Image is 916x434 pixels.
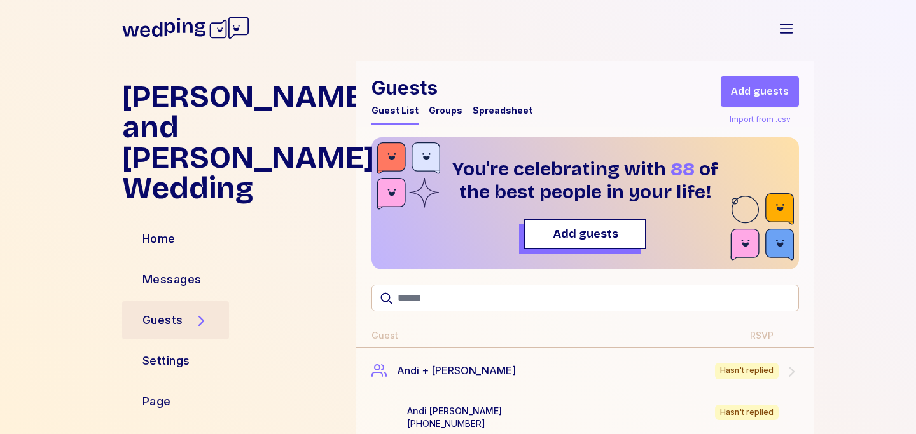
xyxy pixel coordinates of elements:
div: Hasn't replied [715,405,779,420]
span: Add guests [731,84,789,99]
div: Import from .csv [727,112,793,127]
h1: Guests [371,76,532,99]
div: Home [142,230,176,248]
div: Andi [PERSON_NAME] [407,405,502,417]
div: Page [142,393,171,410]
div: RSVP [750,329,774,342]
div: Groups [429,104,462,117]
span: Andi + [PERSON_NAME] [397,363,516,379]
div: Hasn't replied [715,363,779,379]
img: guest-accent-tl.svg [377,142,440,214]
div: Guest [371,329,398,342]
span: 88 [670,158,695,180]
button: Add guests [721,76,799,107]
h1: [PERSON_NAME] and [PERSON_NAME] Wedding [122,81,346,203]
img: guest-accent-br.svg [730,193,794,264]
div: Guest List [371,104,419,117]
div: Messages [142,271,202,288]
div: [PHONE_NUMBER] [407,417,502,430]
button: Add guests [524,219,646,249]
div: Spreadsheet [473,104,532,117]
div: Guests [142,311,183,329]
div: Settings [142,352,190,370]
span: Add guests [553,225,618,243]
h1: You're celebrating with of the best people in your life! [450,158,720,203]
